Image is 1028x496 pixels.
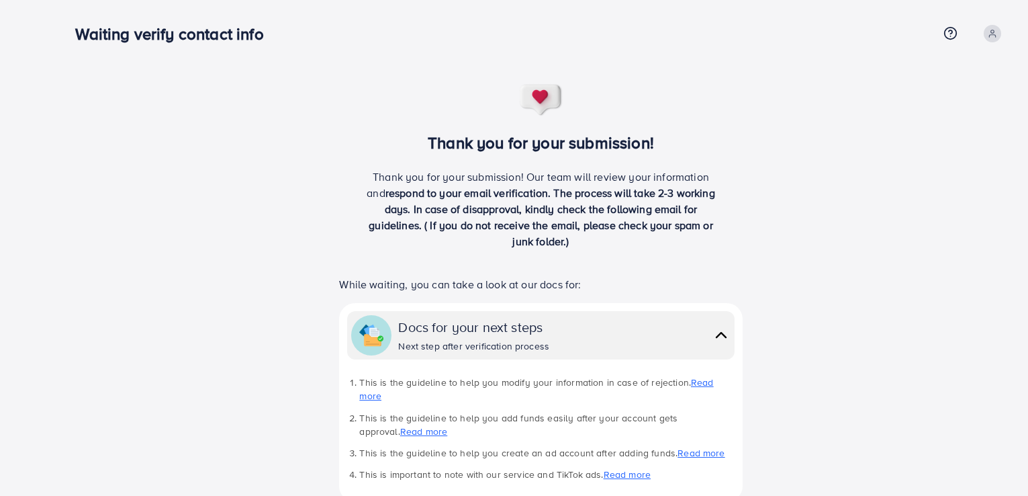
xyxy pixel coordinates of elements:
[359,468,734,481] li: This is important to note with our service and TikTok ads.
[317,133,765,153] h3: Thank you for your submission!
[519,83,563,117] img: success
[359,376,713,403] a: Read more
[677,446,725,460] a: Read more
[712,325,731,345] img: collapse
[359,446,734,460] li: This is the guideline to help you create an ad account after adding funds.
[400,425,447,438] a: Read more
[359,323,383,347] img: collapse
[75,24,274,44] h3: Waiting verify contact info
[398,339,549,353] div: Next step after verification process
[339,276,742,292] p: While waiting, you can take a look at our docs for:
[362,169,720,249] p: Thank you for your submission! Our team will review your information and
[359,411,734,439] li: This is the guideline to help you add funds easily after your account gets approval.
[398,317,549,337] div: Docs for your next steps
[369,185,715,249] span: respond to your email verification. The process will take 2-3 working days. In case of disapprova...
[359,376,734,403] li: This is the guideline to help you modify your information in case of rejection.
[604,468,651,481] a: Read more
